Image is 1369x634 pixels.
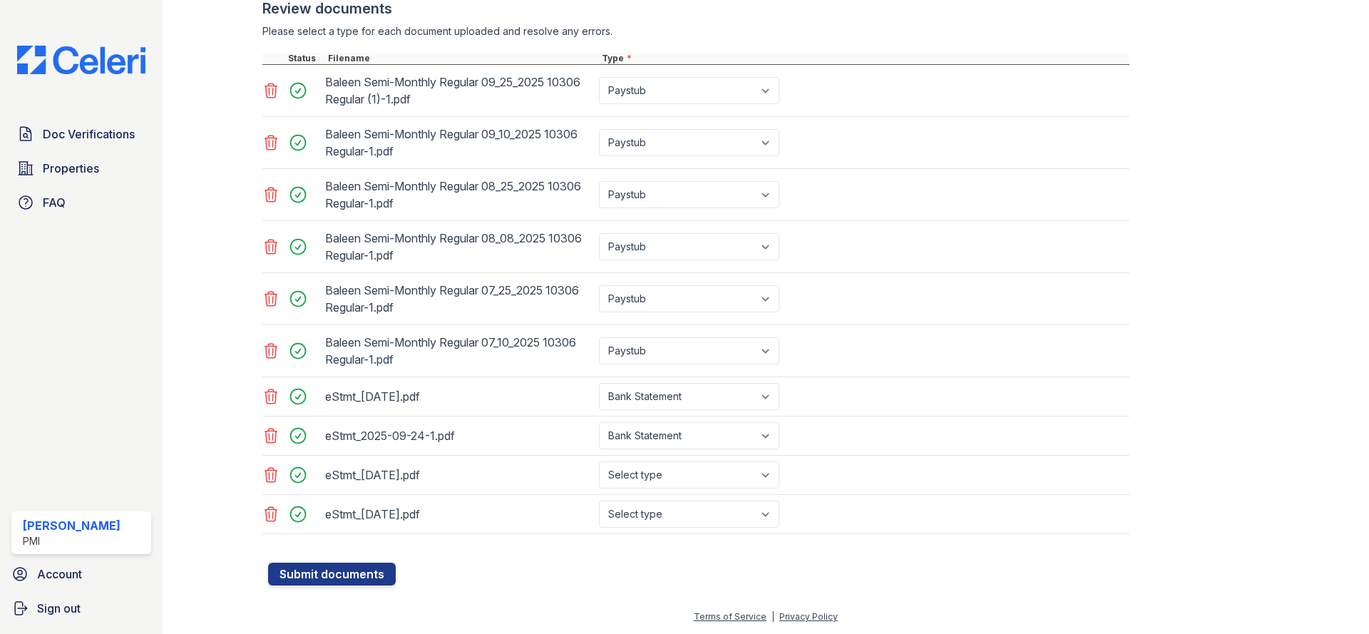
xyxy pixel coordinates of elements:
div: Baleen Semi-Monthly Regular 07_25_2025 10306 Regular-1.pdf [325,279,593,319]
img: CE_Logo_Blue-a8612792a0a2168367f1c8372b55b34899dd931a85d93a1a3d3e32e68fde9ad4.png [6,46,157,74]
div: eStmt_[DATE].pdf [325,464,593,486]
div: Baleen Semi-Monthly Regular 07_10_2025 10306 Regular-1.pdf [325,331,593,371]
div: [PERSON_NAME] [23,517,121,534]
div: Baleen Semi-Monthly Regular 09_25_2025 10306 Regular (1)-1.pdf [325,71,593,111]
div: Please select a type for each document uploaded and resolve any errors. [262,24,1129,39]
a: Sign out [6,594,157,623]
button: Submit documents [268,563,396,586]
div: eStmt_[DATE].pdf [325,503,593,526]
a: Terms of Service [694,611,766,622]
div: Baleen Semi-Monthly Regular 08_25_2025 10306 Regular-1.pdf [325,175,593,215]
span: Account [37,566,82,583]
span: Sign out [37,600,81,617]
span: Doc Verifications [43,126,135,143]
span: FAQ [43,194,66,211]
a: Privacy Policy [779,611,838,622]
a: Account [6,560,157,588]
div: eStmt_2025-09-24-1.pdf [325,424,593,447]
a: Doc Verifications [11,120,151,148]
div: Status [285,53,325,64]
a: FAQ [11,188,151,217]
div: Filename [325,53,599,64]
div: | [771,611,774,622]
div: PMI [23,534,121,548]
div: Baleen Semi-Monthly Regular 08_08_2025 10306 Regular-1.pdf [325,227,593,267]
div: Type [599,53,1129,64]
div: eStmt_[DATE].pdf [325,385,593,408]
a: Properties [11,154,151,183]
span: Properties [43,160,99,177]
div: Baleen Semi-Monthly Regular 09_10_2025 10306 Regular-1.pdf [325,123,593,163]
